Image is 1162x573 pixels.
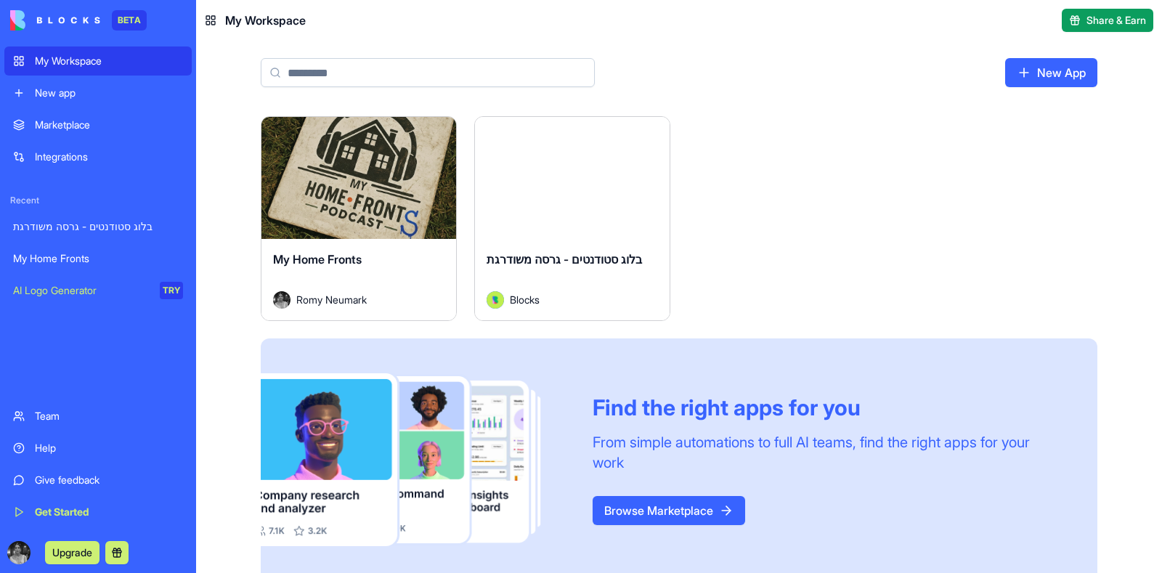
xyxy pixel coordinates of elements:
button: Upgrade [45,541,99,564]
img: ACg8ocJpo7-6uNqbL2O6o9AdRcTI_wCXeWsoHdL_BBIaBlFxyFzsYWgr=s96-c [7,541,31,564]
a: בלוג סטודנטים - גרסה משודרגת [4,212,192,241]
a: My Home FrontsAvatarRomy Neumark [261,116,457,321]
span: My Workspace [225,12,306,29]
div: Help [35,441,183,455]
span: בלוג סטודנטים - גרסה משודרגת [487,252,642,267]
a: Team [4,402,192,431]
div: My Workspace [35,54,183,68]
div: My Home Fronts [13,251,183,266]
a: My Home Fronts [4,244,192,273]
span: Romy Neumark [296,292,367,307]
div: Team [35,409,183,423]
a: Give feedback [4,466,192,495]
img: logo [10,10,100,31]
a: Help [4,434,192,463]
img: Avatar [487,291,504,309]
span: Share & Earn [1086,13,1146,28]
a: Marketplace [4,110,192,139]
div: From simple automations to full AI teams, find the right apps for your work [593,432,1063,473]
a: Get Started [4,497,192,527]
a: New app [4,78,192,107]
img: Frame_181_egmpey.png [261,373,569,547]
div: בלוג סטודנטים - גרסה משודרגת [13,219,183,234]
span: My Home Fronts [273,252,362,267]
div: AI Logo Generator [13,283,150,298]
div: Get Started [35,505,183,519]
a: בלוג סטודנטים - גרסה משודרגתAvatarBlocks [474,116,670,321]
div: Give feedback [35,473,183,487]
button: Share & Earn [1062,9,1153,32]
a: Integrations [4,142,192,171]
div: Marketplace [35,118,183,132]
span: Recent [4,195,192,206]
div: BETA [112,10,147,31]
div: TRY [160,282,183,299]
a: AI Logo GeneratorTRY [4,276,192,305]
a: My Workspace [4,46,192,76]
a: New App [1005,58,1097,87]
a: Upgrade [45,545,99,559]
span: Blocks [510,292,540,307]
img: Avatar [273,291,290,309]
div: New app [35,86,183,100]
div: Find the right apps for you [593,394,1063,420]
a: BETA [10,10,147,31]
a: Browse Marketplace [593,496,745,525]
div: Integrations [35,150,183,164]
